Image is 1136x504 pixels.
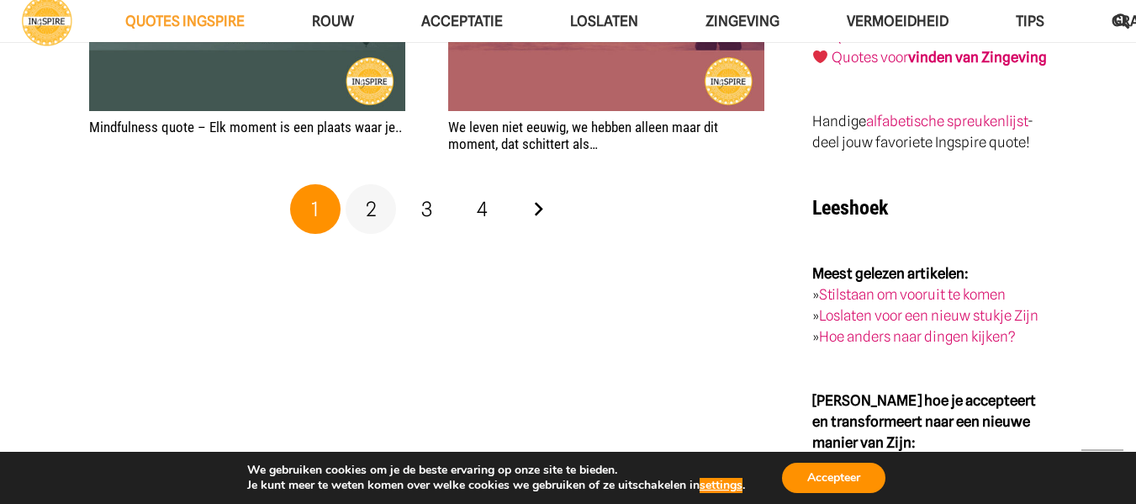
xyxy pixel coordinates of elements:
[1016,13,1044,29] span: TIPS
[812,196,888,220] strong: Leeshoek
[819,307,1038,324] a: Loslaten voor een nieuw stukje Zijn
[125,13,245,29] span: QUOTES INGSPIRE
[366,197,377,221] span: 2
[812,263,1047,347] p: » » »
[402,184,452,235] a: Pagina 3
[812,392,1036,451] strong: [PERSON_NAME] hoe je accepteert en transformeert naar een nieuwe manier van Zijn:
[421,197,432,221] span: 3
[1081,449,1123,491] a: Terug naar top
[247,463,745,478] p: We gebruiken cookies om je de beste ervaring op onze site te bieden.
[312,13,354,29] span: ROUW
[421,13,503,29] span: Acceptatie
[457,184,508,235] a: Pagina 4
[346,184,396,235] a: Pagina 2
[570,13,638,29] span: Loslaten
[290,184,341,235] span: Pagina 1
[311,197,319,221] span: 1
[819,286,1006,303] a: Stilstaan om vooruit te komen
[812,111,1047,153] p: Handige - deel jouw favoriete Ingspire quote!
[782,463,885,493] button: Accepteer
[819,328,1016,345] a: Hoe anders naar dingen kijken?
[847,13,948,29] span: VERMOEIDHEID
[247,478,745,493] p: Je kunt meer te weten komen over welke cookies we gebruiken of ze uitschakelen in .
[908,49,1047,66] strong: vinden van Zingeving
[448,119,718,152] a: We leven niet eeuwig, we hebben alleen maar dit moment, dat schittert als…
[813,50,827,64] img: ❤
[477,197,488,221] span: 4
[89,119,402,135] a: Mindfulness quote – Elk moment is een plaats waar je..
[866,113,1028,130] a: alfabetische spreukenlijst
[812,265,969,282] strong: Meest gelezen artikelen:
[700,478,742,493] button: settings
[832,49,1047,66] a: Quotes voorvinden van Zingeving
[705,13,779,29] span: Zingeving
